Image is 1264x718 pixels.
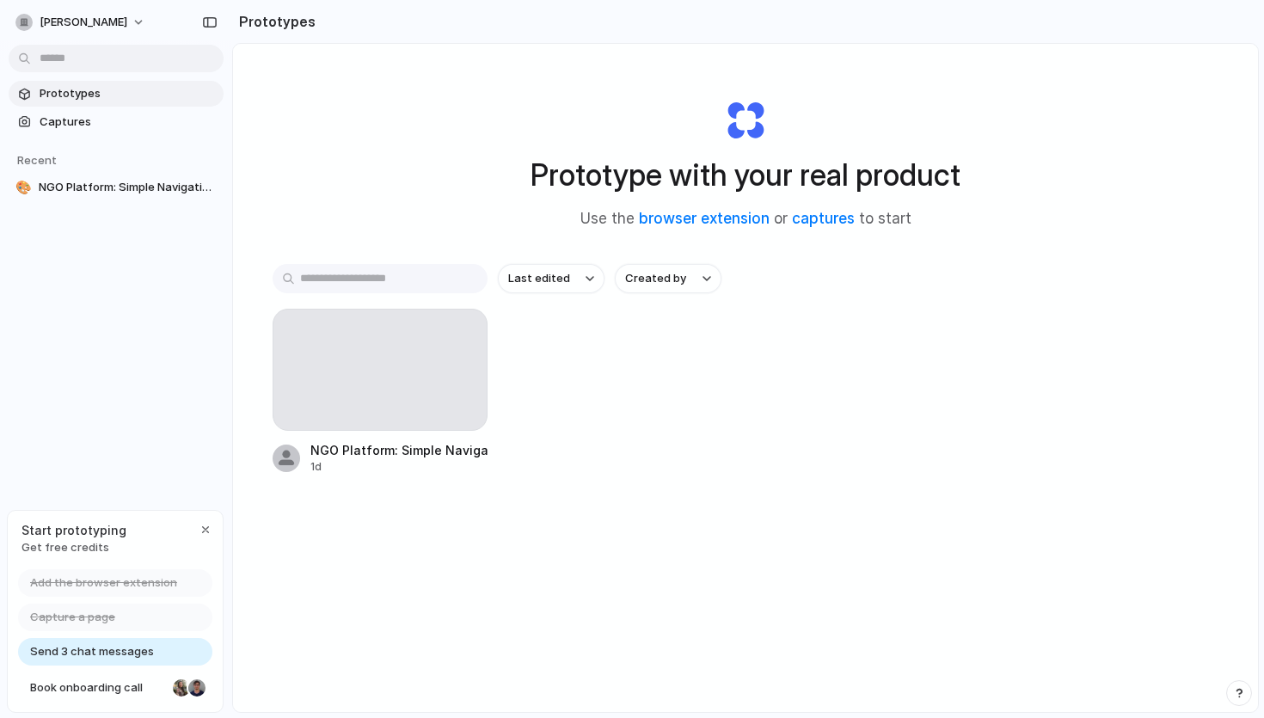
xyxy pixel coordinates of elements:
button: [PERSON_NAME] [9,9,154,36]
a: captures [792,210,855,227]
div: Nicole Kubica [171,678,192,698]
h1: Prototype with your real product [531,152,960,198]
div: 1d [310,459,488,475]
span: Send 3 chat messages [30,643,154,660]
span: Start prototyping [21,521,126,539]
span: Capture a page [30,609,115,626]
span: NGO Platform: Simple Navigation Flow [39,179,217,196]
button: Last edited [498,264,604,293]
span: Created by [625,270,686,287]
a: NGO Platform: Simple Navigation Flow1d [273,309,488,475]
div: Christian Iacullo [187,678,207,698]
span: Book onboarding call [30,679,166,697]
button: Created by [615,264,721,293]
span: Last edited [508,270,570,287]
h2: Prototypes [232,11,316,32]
span: Get free credits [21,539,126,556]
div: NGO Platform: Simple Navigation Flow [310,441,488,459]
a: Prototypes [9,81,224,107]
div: 🎨 [15,179,32,196]
span: [PERSON_NAME] [40,14,127,31]
span: Use the or to start [580,208,911,230]
a: 🎨NGO Platform: Simple Navigation Flow [9,175,224,200]
span: Recent [17,153,57,167]
a: browser extension [639,210,770,227]
a: Book onboarding call [18,674,212,702]
span: Add the browser extension [30,574,177,592]
span: Prototypes [40,85,217,102]
a: Captures [9,109,224,135]
span: Captures [40,114,217,131]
